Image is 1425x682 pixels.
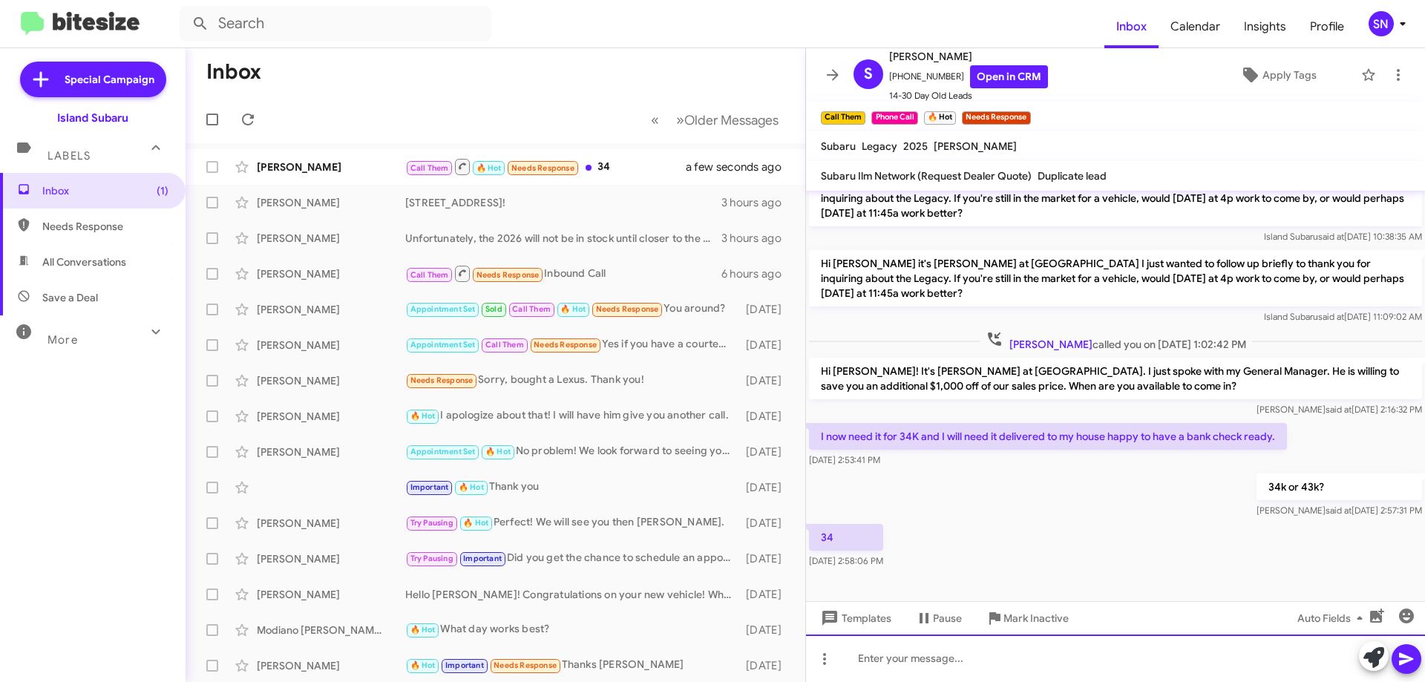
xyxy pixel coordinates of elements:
[42,290,98,305] span: Save a Deal
[738,373,793,388] div: [DATE]
[410,660,436,670] span: 🔥 Hot
[738,338,793,353] div: [DATE]
[889,47,1048,65] span: [PERSON_NAME]
[485,340,524,350] span: Call Them
[809,358,1422,399] p: Hi [PERSON_NAME]! It's [PERSON_NAME] at [GEOGRAPHIC_DATA]. I just spoke with my General Manager. ...
[809,454,880,465] span: [DATE] 2:53:41 PM
[485,447,511,456] span: 🔥 Hot
[476,163,502,173] span: 🔥 Hot
[459,482,484,492] span: 🔥 Hot
[1264,311,1422,322] span: Island Subaru [DATE] 11:09:02 AM
[889,65,1048,88] span: [PHONE_NUMBER]
[494,660,557,670] span: Needs Response
[463,518,488,528] span: 🔥 Hot
[738,480,793,495] div: [DATE]
[405,514,738,531] div: Perfect! We will see you then [PERSON_NAME].
[405,407,738,424] div: I apologize about that! I will have him give you another call.
[704,160,793,174] div: a few seconds ago
[410,482,449,492] span: Important
[257,302,405,317] div: [PERSON_NAME]
[405,587,738,602] div: Hello [PERSON_NAME]! Congratulations on your new vehicle! What did you end up purchasing?
[257,587,405,602] div: [PERSON_NAME]
[1038,169,1107,183] span: Duplicate lead
[410,447,476,456] span: Appointment Set
[889,88,1048,103] span: 14-30 Day Old Leads
[1326,505,1352,516] span: said at
[642,105,668,135] button: Previous
[818,605,891,632] span: Templates
[871,111,917,125] small: Phone Call
[864,62,873,86] span: S
[257,338,405,353] div: [PERSON_NAME]
[257,623,405,637] div: Modiano [PERSON_NAME]
[405,657,738,674] div: Thanks [PERSON_NAME]
[667,105,787,135] button: Next
[157,183,168,198] span: (1)
[738,445,793,459] div: [DATE]
[643,105,787,135] nav: Page navigation example
[676,111,684,129] span: »
[257,551,405,566] div: [PERSON_NAME]
[738,658,793,673] div: [DATE]
[405,443,738,460] div: No problem! We look forward to seeing you [DATE]
[1159,5,1232,48] a: Calendar
[405,336,738,353] div: Yes if you have a courtesy ascent you want to sell.
[410,304,476,314] span: Appointment Set
[1298,5,1356,48] span: Profile
[445,660,484,670] span: Important
[257,231,405,246] div: [PERSON_NAME]
[809,524,883,551] p: 34
[405,372,738,389] div: Sorry, bought a Lexus. Thank you!
[862,140,897,153] span: Legacy
[1369,11,1394,36] div: SN
[809,250,1422,306] p: Hi [PERSON_NAME] it's [PERSON_NAME] at [GEOGRAPHIC_DATA] I just wanted to follow up briefly to th...
[257,516,405,531] div: [PERSON_NAME]
[42,219,168,234] span: Needs Response
[1104,5,1159,48] a: Inbox
[1257,505,1422,516] span: [PERSON_NAME] [DATE] 2:57:31 PM
[180,6,491,42] input: Search
[970,65,1048,88] a: Open in CRM
[1257,473,1422,500] p: 34k or 43k?
[1318,311,1344,322] span: said at
[1297,605,1369,632] span: Auto Fields
[738,516,793,531] div: [DATE]
[485,304,502,314] span: Sold
[738,551,793,566] div: [DATE]
[257,445,405,459] div: [PERSON_NAME]
[809,170,1422,226] p: Hi [PERSON_NAME] it's [PERSON_NAME] at [GEOGRAPHIC_DATA] I just wanted to follow up briefly to th...
[1232,5,1298,48] a: Insights
[511,163,574,173] span: Needs Response
[410,340,476,350] span: Appointment Set
[1009,338,1092,351] span: [PERSON_NAME]
[821,169,1032,183] span: Subaru Ilm Network (Request Dealer Quote)
[1356,11,1409,36] button: SN
[1264,231,1422,242] span: Island Subaru [DATE] 10:38:35 AM
[738,623,793,637] div: [DATE]
[47,149,91,163] span: Labels
[684,112,779,128] span: Older Messages
[1257,404,1422,415] span: [PERSON_NAME] [DATE] 2:16:32 PM
[257,266,405,281] div: [PERSON_NAME]
[410,163,449,173] span: Call Them
[721,266,793,281] div: 6 hours ago
[257,373,405,388] div: [PERSON_NAME]
[974,605,1081,632] button: Mark Inactive
[405,550,738,567] div: Did you get the chance to schedule an appointment for [DATE] [PERSON_NAME]?
[1003,605,1069,632] span: Mark Inactive
[809,555,883,566] span: [DATE] 2:58:06 PM
[809,423,1287,450] p: I now need it for 34K and I will need it delivered to my house happy to have a bank check ready.
[821,111,865,125] small: Call Them
[463,554,502,563] span: Important
[806,605,903,632] button: Templates
[738,409,793,424] div: [DATE]
[405,301,738,318] div: You around?
[42,255,126,269] span: All Conversations
[596,304,659,314] span: Needs Response
[1318,231,1344,242] span: said at
[410,270,449,280] span: Call Them
[405,264,721,283] div: Inbound Call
